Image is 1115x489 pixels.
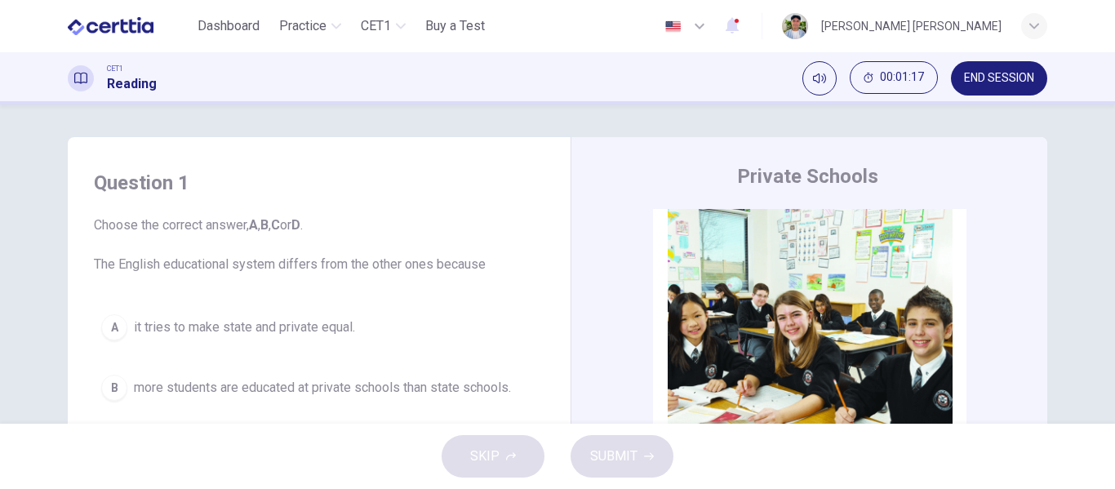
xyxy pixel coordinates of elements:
[737,163,878,189] h4: Private Schools
[964,72,1034,85] span: END SESSION
[68,10,191,42] a: CERTTIA logo
[291,217,300,233] b: D
[249,217,258,233] b: A
[191,11,266,41] button: Dashboard
[101,314,127,340] div: A
[354,11,412,41] button: CET1
[361,16,391,36] span: CET1
[802,61,837,96] div: Mute
[425,16,485,36] span: Buy a Test
[101,375,127,401] div: B
[821,16,1002,36] div: [PERSON_NAME] [PERSON_NAME]
[94,367,544,408] button: Bmore students are educated at private schools than state schools.
[94,170,544,196] h4: Question 1
[260,217,269,233] b: B
[134,378,511,398] span: more students are educated at private schools than state schools.
[134,318,355,337] span: it tries to make state and private equal.
[663,20,683,33] img: en
[94,216,544,274] span: Choose the correct answer, , , or . The English educational system differs from the other ones be...
[951,61,1047,96] button: END SESSION
[782,13,808,39] img: Profile picture
[271,217,280,233] b: C
[850,61,938,94] button: 00:01:17
[107,74,157,94] h1: Reading
[419,11,491,41] button: Buy a Test
[107,63,123,74] span: CET1
[279,16,327,36] span: Practice
[273,11,348,41] button: Practice
[68,10,153,42] img: CERTTIA logo
[94,307,544,348] button: Ait tries to make state and private equal.
[198,16,260,36] span: Dashboard
[850,61,938,96] div: Hide
[880,71,924,84] span: 00:01:17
